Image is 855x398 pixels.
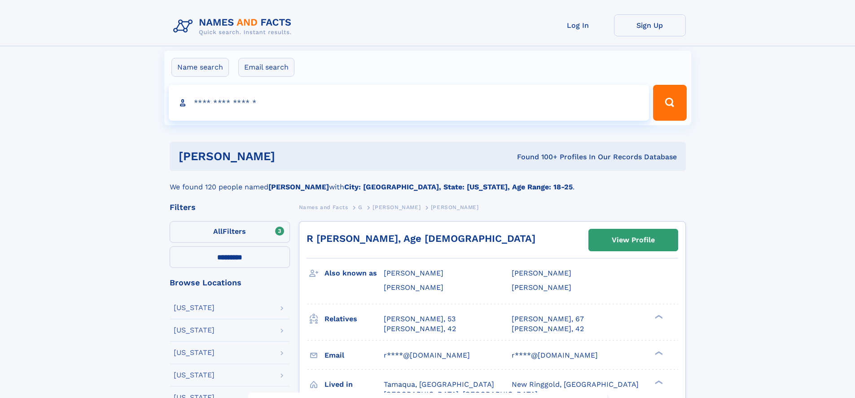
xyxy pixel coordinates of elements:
[373,204,421,210] span: [PERSON_NAME]
[324,311,384,327] h3: Relatives
[384,314,456,324] a: [PERSON_NAME], 53
[299,201,348,213] a: Names and Facts
[174,349,215,356] div: [US_STATE]
[174,327,215,334] div: [US_STATE]
[170,14,299,39] img: Logo Names and Facts
[324,377,384,392] h3: Lived in
[653,314,663,319] div: ❯
[384,324,456,334] a: [PERSON_NAME], 42
[268,183,329,191] b: [PERSON_NAME]
[396,152,677,162] div: Found 100+ Profiles In Our Records Database
[512,283,571,292] span: [PERSON_NAME]
[170,171,686,192] div: We found 120 people named with .
[358,204,363,210] span: G
[431,204,479,210] span: [PERSON_NAME]
[373,201,421,213] a: [PERSON_NAME]
[174,372,215,379] div: [US_STATE]
[589,229,678,251] a: View Profile
[653,350,663,356] div: ❯
[653,379,663,385] div: ❯
[307,233,535,244] a: R [PERSON_NAME], Age [DEMOGRAPHIC_DATA]
[653,85,686,121] button: Search Button
[179,151,396,162] h1: [PERSON_NAME]
[384,380,494,389] span: Tamaqua, [GEOGRAPHIC_DATA]
[213,227,223,236] span: All
[512,380,639,389] span: New Ringgold, [GEOGRAPHIC_DATA]
[238,58,294,77] label: Email search
[612,230,655,250] div: View Profile
[170,279,290,287] div: Browse Locations
[171,58,229,77] label: Name search
[614,14,686,36] a: Sign Up
[344,183,573,191] b: City: [GEOGRAPHIC_DATA], State: [US_STATE], Age Range: 18-25
[324,266,384,281] h3: Also known as
[324,348,384,363] h3: Email
[542,14,614,36] a: Log In
[384,283,443,292] span: [PERSON_NAME]
[512,269,571,277] span: [PERSON_NAME]
[170,221,290,243] label: Filters
[358,201,363,213] a: G
[512,324,584,334] a: [PERSON_NAME], 42
[170,203,290,211] div: Filters
[512,314,584,324] a: [PERSON_NAME], 67
[169,85,649,121] input: search input
[174,304,215,311] div: [US_STATE]
[384,269,443,277] span: [PERSON_NAME]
